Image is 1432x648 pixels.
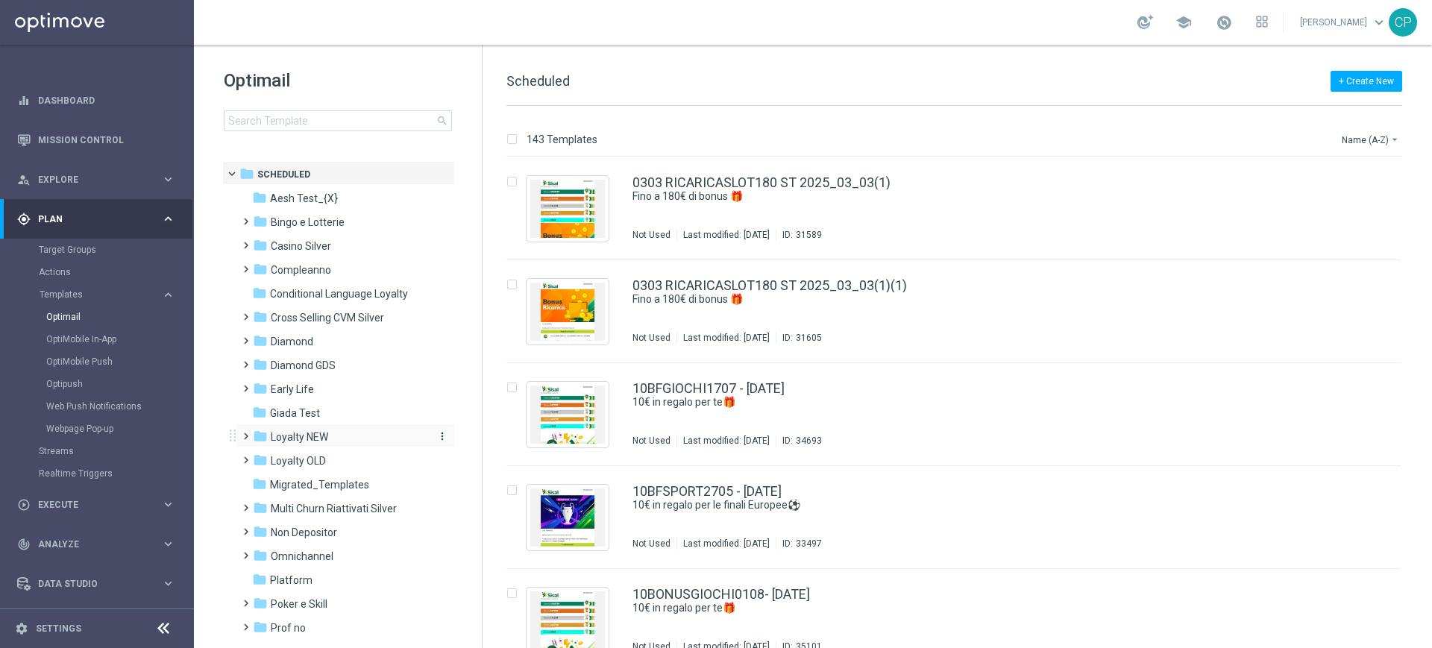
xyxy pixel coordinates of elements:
div: Target Groups [39,239,192,261]
i: folder [253,524,268,539]
a: Optipush [46,378,155,390]
i: more_vert [436,430,448,442]
div: Webpage Pop-up [46,418,192,440]
div: Not Used [632,229,671,241]
div: OptiMobile Push [46,350,192,373]
i: arrow_drop_down [1389,133,1401,145]
span: Giada Test [270,406,320,420]
div: Last modified: [DATE] [677,435,776,447]
span: Data Studio [38,579,161,588]
i: folder [253,596,268,611]
a: OptiMobile In-App [46,333,155,345]
div: Last modified: [DATE] [677,538,776,550]
i: folder [253,262,268,277]
span: Platform [270,573,313,587]
div: Not Used [632,538,671,550]
div: Actions [39,261,192,283]
div: Press SPACE to select this row. [492,363,1429,466]
i: folder [253,453,268,468]
i: keyboard_arrow_right [161,172,175,186]
div: 31589 [796,229,822,241]
div: OptiMobile In-App [46,328,192,350]
div: Press SPACE to select this row. [492,157,1429,260]
div: 34693 [796,435,822,447]
div: 31605 [796,332,822,344]
div: Mission Control [17,120,175,160]
i: folder [253,381,268,396]
span: Non Depositor [271,526,337,539]
img: 33497.jpeg [530,488,605,547]
span: Loyalty NEW [271,430,328,444]
a: OptiMobile Push [46,356,155,368]
i: folder [253,214,268,229]
i: folder [252,476,267,491]
a: Dashboard [38,81,175,120]
span: Bingo e Lotterie [271,216,345,229]
span: Cross Selling CVM Silver [271,311,384,324]
div: 10€ in regalo per le finali Europee⚽ [632,498,1338,512]
a: 10€ in regalo per le finali Europee⚽ [632,498,1304,512]
a: Streams [39,445,155,457]
i: folder [252,286,267,301]
span: Aesh Test_{X} [270,192,338,205]
a: [PERSON_NAME]keyboard_arrow_down [1298,11,1389,34]
a: Realtime Triggers [39,468,155,479]
span: Scheduled [257,168,310,181]
a: Mission Control [38,120,175,160]
div: Data Studio keyboard_arrow_right [16,578,176,590]
div: Plan [17,213,161,226]
button: gps_fixed Plan keyboard_arrow_right [16,213,176,225]
button: equalizer Dashboard [16,95,176,107]
a: Optibot [38,603,156,643]
div: 10€ in regalo per te🎁 [632,395,1338,409]
div: Web Push Notifications [46,395,192,418]
div: Explore [17,173,161,186]
i: keyboard_arrow_right [161,576,175,591]
span: Execute [38,500,161,509]
i: folder [253,620,268,635]
a: Target Groups [39,244,155,256]
button: track_changes Analyze keyboard_arrow_right [16,538,176,550]
div: Fino a 180€ di bonus 🎁​ [632,189,1338,204]
i: keyboard_arrow_right [161,537,175,551]
div: Streams [39,440,192,462]
i: folder [253,429,268,444]
i: folder [253,357,268,372]
i: folder [252,405,267,420]
i: folder [239,166,254,181]
span: Analyze [38,540,161,549]
button: person_search Explore keyboard_arrow_right [16,174,176,186]
div: Press SPACE to select this row. [492,466,1429,569]
div: ID: [776,332,822,344]
a: 0303 RICARICASLOT180 ST 2025_03_03(1)(1) [632,279,907,292]
i: folder [253,238,268,253]
div: Optibot [17,603,175,643]
span: Loyalty OLD [271,454,326,468]
div: Last modified: [DATE] [677,229,776,241]
a: Fino a 180€ di bonus 🎁​ [632,189,1304,204]
button: Mission Control [16,134,176,146]
img: 34693.jpeg [530,386,605,444]
div: Execute [17,498,161,512]
button: play_circle_outline Execute keyboard_arrow_right [16,499,176,511]
div: 10€ in regalo per te🎁 [632,601,1338,615]
span: Poker e Skill [271,597,327,611]
div: Fino a 180€ di bonus 🎁​ [632,292,1338,306]
a: Optimail [46,311,155,323]
i: track_changes [17,538,31,551]
div: Not Used [632,435,671,447]
span: Migrated_Templates [270,478,369,491]
button: + Create New [1331,71,1402,92]
div: Analyze [17,538,161,551]
div: Last modified: [DATE] [677,332,776,344]
input: Search Template [224,110,452,131]
span: Plan [38,215,161,224]
i: person_search [17,173,31,186]
i: keyboard_arrow_right [161,497,175,512]
i: gps_fixed [17,213,31,226]
a: Webpage Pop-up [46,423,155,435]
